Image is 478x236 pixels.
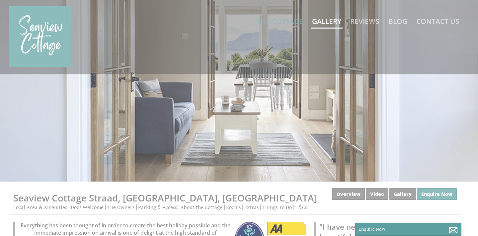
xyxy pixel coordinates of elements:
a: Video [366,188,388,200]
a: Contact Us [416,17,459,26]
a: Blog [388,17,407,26]
a: Enquire Now [417,188,457,200]
a: Overview [332,188,365,200]
a: About the Cottage [181,204,222,211]
a: Rooms [226,204,241,211]
a: T&Cs [295,204,307,211]
a: Parking & Access [138,204,177,211]
img: Seaview Cottage [9,6,71,67]
p: Enquire Now [358,226,458,232]
a: The Owners [107,204,134,211]
a: Reviews [350,17,379,26]
a: Things To Do [262,204,292,211]
a: Local Area & Amenities [13,204,67,211]
a: Gallery [389,188,416,200]
a: Gallery [312,17,341,26]
a: Extras [244,204,259,211]
a: Dogs Welcome [71,204,104,211]
a: The Cottage [257,17,303,26]
a: Seaview Cottage Straad, [GEOGRAPHIC_DATA], [GEOGRAPHIC_DATA] [13,192,317,204]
